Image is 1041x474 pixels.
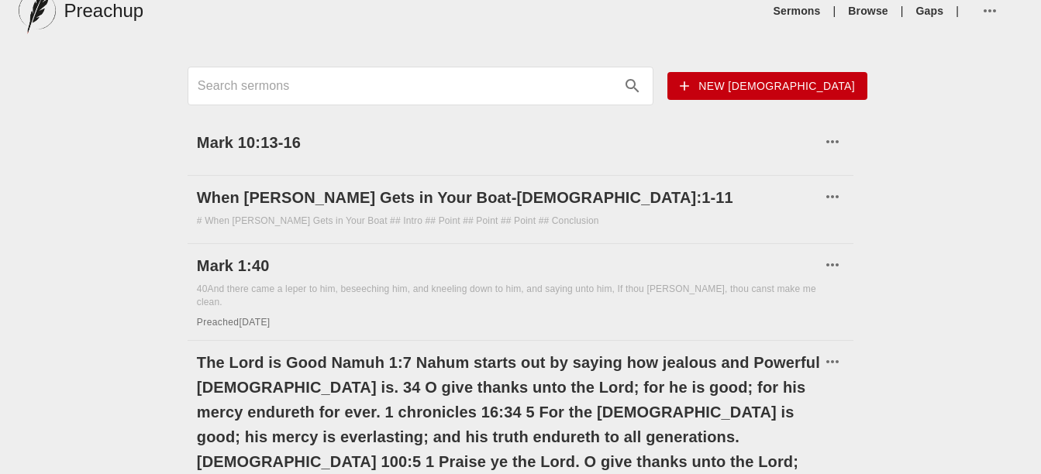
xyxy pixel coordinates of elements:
[197,185,821,210] a: When [PERSON_NAME] Gets in Your Boat-[DEMOGRAPHIC_DATA]:1-11
[680,77,855,96] span: New [DEMOGRAPHIC_DATA]
[848,3,888,19] a: Browse
[774,3,821,19] a: Sermons
[197,317,271,328] span: Preached [DATE]
[197,283,844,309] div: 40And there came a leper to him, beseeching him, and kneeling down to him, and saying unto him, I...
[667,72,867,101] button: New [DEMOGRAPHIC_DATA]
[950,3,965,19] li: |
[197,215,844,228] div: # When [PERSON_NAME] Gets in Your Boat ## Intro ## Point ## Point ## Point ## Conclusion
[615,69,650,103] button: search
[198,74,615,98] input: Search sermons
[197,130,821,155] a: Mark 10:13-16
[895,3,910,19] li: |
[916,3,944,19] a: Gaps
[197,253,821,278] a: Mark 1:40
[827,3,843,19] li: |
